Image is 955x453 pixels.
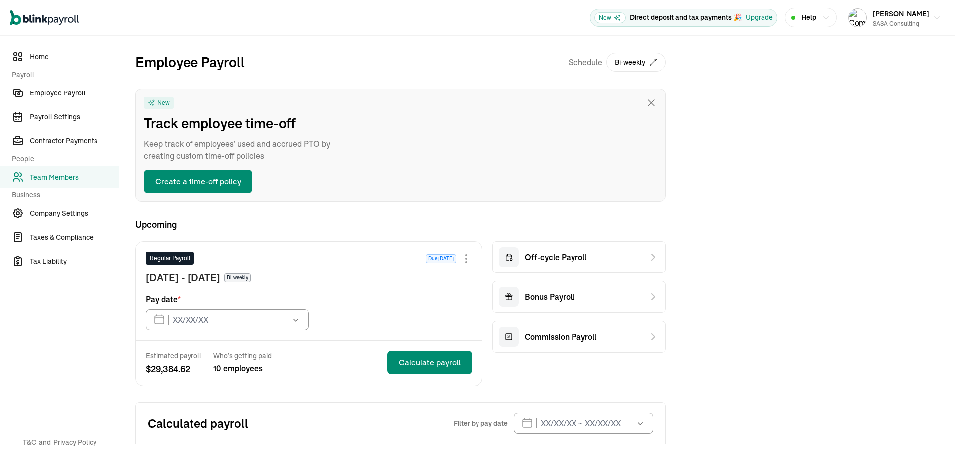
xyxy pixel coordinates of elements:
span: New [157,99,170,107]
button: Upgrade [746,12,773,23]
input: XX/XX/XX ~ XX/XX/XX [514,413,653,434]
span: Company Settings [30,208,119,219]
button: Company logo[PERSON_NAME]SASA Consulting [844,5,945,30]
span: [DATE] - [DATE] [146,271,220,285]
img: Company logo [849,9,866,27]
span: Home [30,52,119,62]
span: $ 29,384.62 [146,362,201,376]
div: SASA Consulting [873,19,929,28]
button: Help [785,8,837,27]
h2: Calculated payroll [148,415,454,431]
nav: Global [10,3,79,32]
span: Payroll [12,70,113,80]
span: Regular Payroll [150,254,190,263]
span: Pay date [146,293,181,305]
iframe: Chat Widget [905,405,955,453]
span: T&C [23,437,36,447]
span: Who’s getting paid [213,351,272,361]
span: Tax Liability [30,256,119,267]
span: Bi-weekly [224,273,251,282]
div: Schedule [569,52,666,73]
span: People [12,154,113,164]
span: Upcoming [135,218,666,231]
span: Due [DATE] [426,254,456,263]
span: Track employee time-off [144,113,343,134]
span: Commission Payroll [525,331,596,343]
h2: Employee Payroll [135,52,245,73]
span: Team Members [30,172,119,182]
span: [PERSON_NAME] [873,9,929,18]
button: Bi-weekly [606,53,666,72]
button: Create a time-off policy [144,170,252,193]
p: Direct deposit and tax payments 🎉 [630,12,742,23]
span: Taxes & Compliance [30,232,119,243]
span: Business [12,190,113,200]
span: Bonus Payroll [525,291,574,303]
span: Keep track of employees’ used and accrued PTO by creating custom time-off policies [144,138,343,162]
span: 10 employees [213,362,272,374]
button: Calculate payroll [387,351,472,374]
span: Help [801,12,816,23]
span: Privacy Policy [53,437,96,447]
input: XX/XX/XX [146,309,309,330]
span: Filter by pay date [454,418,508,428]
span: Payroll Settings [30,112,119,122]
span: Off-cycle Payroll [525,251,586,263]
span: New [594,12,626,23]
span: Contractor Payments [30,136,119,146]
span: Estimated payroll [146,351,201,361]
span: Employee Payroll [30,88,119,98]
